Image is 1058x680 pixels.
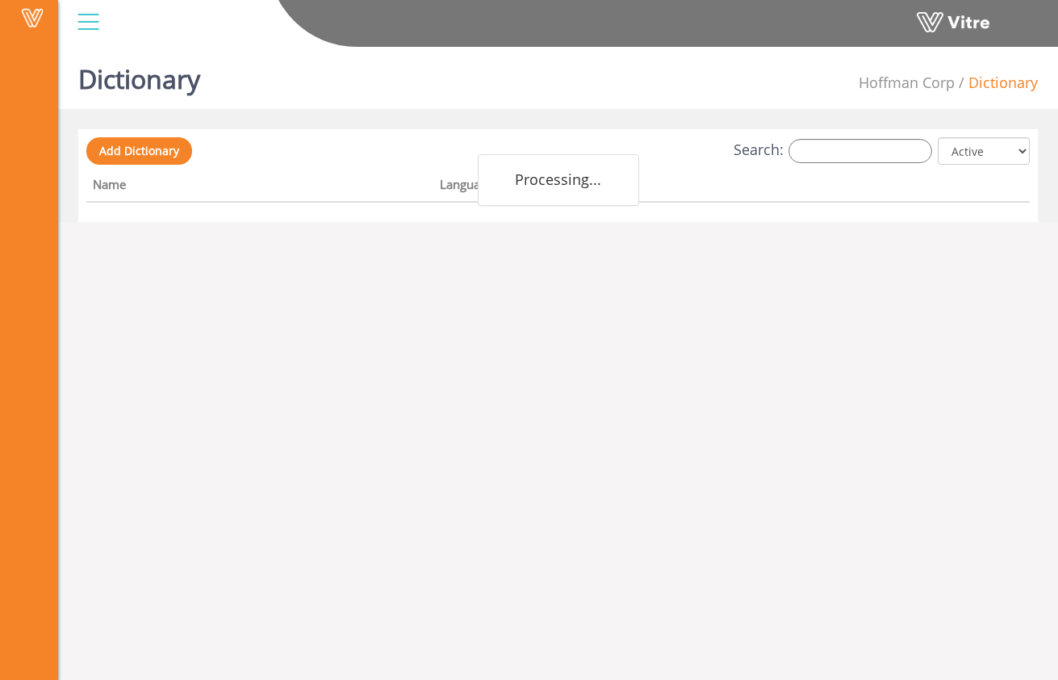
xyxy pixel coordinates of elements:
a: Add Dictionary [86,137,192,165]
li: Dictionary [955,73,1038,94]
div: Processing... [478,154,639,206]
th: Name [86,172,433,203]
th: Language [433,172,934,203]
h1: Dictionary [78,40,200,109]
input: Search: [788,139,932,163]
label: Search: [734,139,932,163]
span: 210 [859,73,955,92]
span: Add Dictionary [99,143,179,158]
